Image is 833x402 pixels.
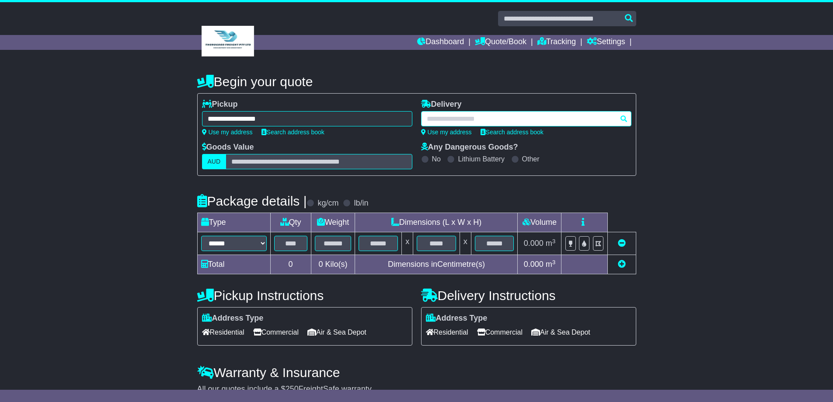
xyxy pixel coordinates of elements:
label: kg/cm [317,199,338,208]
span: Air & Sea Depot [531,325,590,339]
a: Quote/Book [475,35,526,50]
span: 0.000 [524,260,544,269]
label: Address Type [426,314,488,323]
label: Other [522,155,540,163]
label: lb/in [354,199,368,208]
label: Address Type [202,314,264,323]
span: Air & Sea Depot [307,325,366,339]
a: Search address book [261,129,324,136]
h4: Begin your quote [197,74,636,89]
label: Delivery [421,100,462,109]
label: AUD [202,154,227,169]
a: Dashboard [417,35,464,50]
a: Use my address [202,129,253,136]
h4: Warranty & Insurance [197,365,636,380]
td: Volume [518,213,561,232]
label: Any Dangerous Goods? [421,143,518,152]
sup: 3 [552,238,556,245]
a: Tracking [537,35,576,50]
td: Kilo(s) [311,255,355,274]
td: Dimensions in Centimetre(s) [355,255,518,274]
span: Residential [202,325,244,339]
span: m [546,260,556,269]
typeahead: Please provide city [421,111,631,126]
h4: Package details | [197,194,307,208]
h4: Delivery Instructions [421,288,636,303]
td: Type [197,213,270,232]
label: Lithium Battery [458,155,505,163]
span: Commercial [477,325,523,339]
div: All our quotes include a $ FreightSafe warranty. [197,385,636,394]
h4: Pickup Instructions [197,288,412,303]
a: Use my address [421,129,472,136]
td: x [402,232,413,255]
td: Dimensions (L x W x H) [355,213,518,232]
a: Settings [587,35,625,50]
span: m [546,239,556,248]
td: 0 [270,255,311,274]
td: Weight [311,213,355,232]
td: Total [197,255,270,274]
a: Remove this item [618,239,626,248]
label: No [432,155,441,163]
span: Commercial [253,325,299,339]
span: Residential [426,325,468,339]
td: x [460,232,471,255]
a: Search address book [481,129,544,136]
label: Goods Value [202,143,254,152]
span: 0 [318,260,323,269]
sup: 3 [552,259,556,266]
a: Add new item [618,260,626,269]
label: Pickup [202,100,238,109]
span: 250 [286,385,299,393]
td: Qty [270,213,311,232]
span: 0.000 [524,239,544,248]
